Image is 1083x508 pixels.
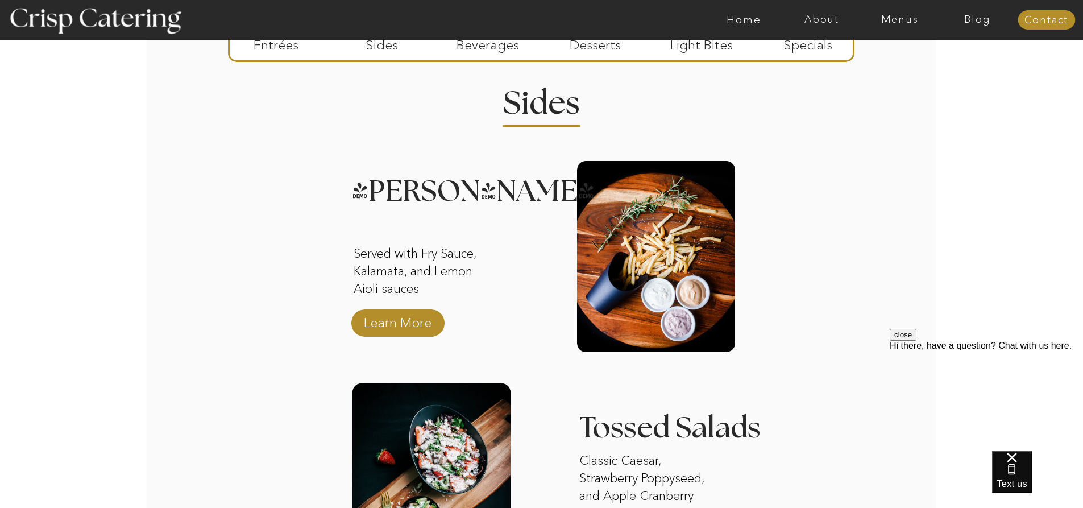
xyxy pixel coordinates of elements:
[664,26,740,59] p: Light Bites
[770,26,846,59] p: Specials
[939,14,1016,26] a: Blog
[344,26,420,59] p: Sides
[351,177,561,191] h3: [PERSON_NAME]
[238,26,314,59] p: Entrées
[890,329,1083,465] iframe: podium webchat widget prompt
[783,14,861,26] a: About
[354,245,500,300] p: Served with Fry Sauce, Kalamata, and Lemon Aioli sauces
[579,452,720,507] p: Classic Caesar, Strawberry Poppyseed, and Apple Cranberry
[705,14,783,26] a: Home
[486,88,597,110] h2: Sides
[450,26,526,59] p: Beverages
[992,451,1083,508] iframe: podium webchat widget bubble
[360,303,435,336] a: Learn More
[861,14,939,26] a: Menus
[1018,15,1075,26] a: Contact
[579,414,774,441] h3: Tossed Salads
[558,26,633,59] p: Desserts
